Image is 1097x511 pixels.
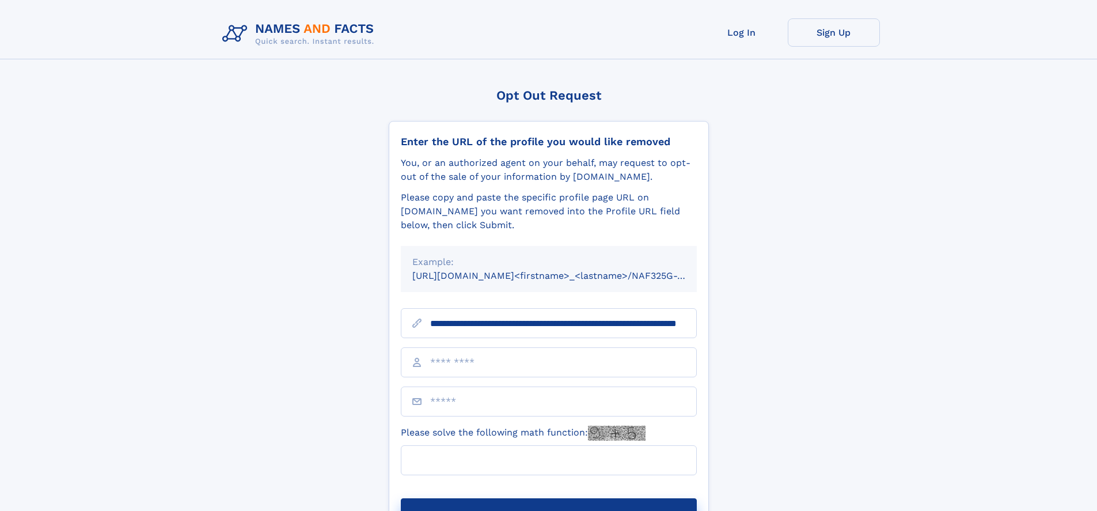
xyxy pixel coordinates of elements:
label: Please solve the following math function: [401,426,646,441]
div: Example: [412,255,685,269]
a: Sign Up [788,18,880,47]
div: Opt Out Request [389,88,709,103]
img: Logo Names and Facts [218,18,384,50]
div: Please copy and paste the specific profile page URL on [DOMAIN_NAME] you want removed into the Pr... [401,191,697,232]
small: [URL][DOMAIN_NAME]<firstname>_<lastname>/NAF325G-xxxxxxxx [412,270,719,281]
div: Enter the URL of the profile you would like removed [401,135,697,148]
a: Log In [696,18,788,47]
div: You, or an authorized agent on your behalf, may request to opt-out of the sale of your informatio... [401,156,697,184]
